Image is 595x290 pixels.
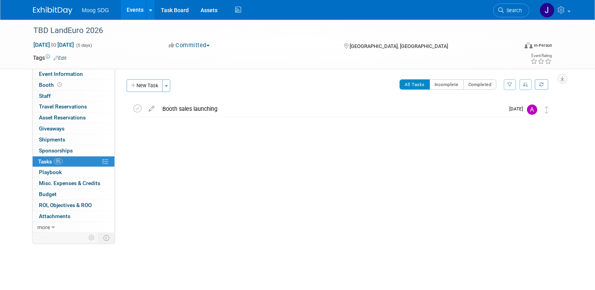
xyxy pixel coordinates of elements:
a: Travel Reservations [33,101,114,112]
span: Event Information [39,71,83,77]
div: Booth sales launching [158,102,505,116]
a: Misc. Expenses & Credits [33,178,114,189]
span: Travel Reservations [39,103,87,110]
span: [DATE] [DATE] [33,41,74,48]
a: Edit [53,55,66,61]
div: Event Format [475,41,552,53]
button: Incomplete [429,79,464,90]
span: to [50,42,57,48]
span: Moog SDG [82,7,109,13]
span: Attachments [39,213,70,219]
span: Sponsorships [39,147,73,154]
a: ROI, Objectives & ROO [33,200,114,211]
a: more [33,222,114,233]
a: Search [493,4,529,17]
a: Tasks0% [33,156,114,167]
span: Shipments [39,136,65,143]
a: Budget [33,189,114,200]
td: Tags [33,54,66,62]
i: Move task [545,106,549,114]
span: 0% [54,158,63,164]
a: Attachments [33,211,114,222]
span: Staff [39,93,51,99]
td: Personalize Event Tab Strip [85,233,99,243]
span: Budget [39,191,57,197]
div: TBD LandEuro 2026 [31,24,508,38]
span: Misc. Expenses & Credits [39,180,100,186]
span: Booth not reserved yet [56,82,63,88]
div: In-Person [534,42,552,48]
div: Event Rating [531,54,552,58]
a: Giveaways [33,123,114,134]
button: Completed [463,79,497,90]
img: Format-Inperson.png [525,42,532,48]
span: Asset Reservations [39,114,86,121]
a: Booth [33,80,114,90]
span: Tasks [38,158,63,165]
td: Toggle Event Tabs [99,233,115,243]
a: Playbook [33,167,114,178]
span: [DATE] [509,106,527,112]
span: Booth [39,82,63,88]
button: All Tasks [400,79,430,90]
span: Giveaways [39,125,64,132]
a: Event Information [33,69,114,79]
span: [GEOGRAPHIC_DATA], [GEOGRAPHIC_DATA] [350,43,448,49]
a: Refresh [535,79,548,90]
img: Amy Garrett [527,105,537,115]
a: Shipments [33,134,114,145]
a: Sponsorships [33,145,114,156]
span: Playbook [39,169,62,175]
a: Asset Reservations [33,112,114,123]
img: Jaclyn Roberts [540,3,554,18]
span: Search [504,7,522,13]
span: more [37,224,50,230]
button: Committed [166,41,213,50]
img: ExhibitDay [33,7,72,15]
a: edit [145,105,158,112]
span: (5 days) [76,43,92,48]
button: New Task [127,79,163,92]
span: ROI, Objectives & ROO [39,202,92,208]
a: Staff [33,91,114,101]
